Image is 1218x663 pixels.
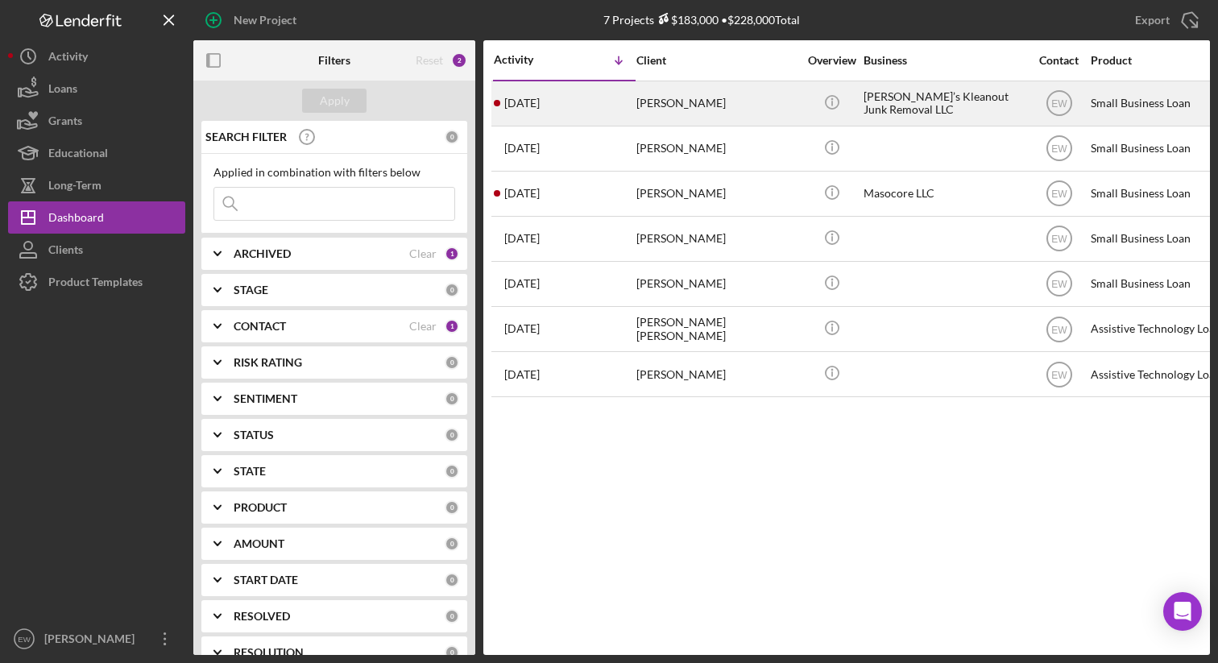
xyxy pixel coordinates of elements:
button: Export [1119,4,1210,36]
b: SEARCH FILTER [205,131,287,143]
div: Long-Term [48,169,101,205]
div: 1 [445,247,459,261]
b: START DATE [234,574,298,586]
div: Reset [416,54,443,67]
button: Long-Term [8,169,185,201]
div: Dashboard [48,201,104,238]
div: 0 [445,130,459,144]
time: 2025-09-23 17:05 [504,232,540,245]
div: Client [636,54,797,67]
time: 2025-09-24 19:57 [504,187,540,200]
div: 0 [445,428,459,442]
b: SENTIMENT [234,392,297,405]
text: EW [1051,98,1067,110]
div: [PERSON_NAME] [636,82,797,125]
div: Activity [48,40,88,77]
time: 2025-09-13 06:22 [504,322,540,335]
text: EW [1051,234,1067,245]
text: EW [1051,369,1067,380]
button: New Project [193,4,313,36]
b: RESOLUTION [234,646,304,659]
div: 0 [445,645,459,660]
b: STAGE [234,284,268,296]
button: Apply [302,89,367,113]
div: Loans [48,73,77,109]
button: Dashboard [8,201,185,234]
div: [PERSON_NAME] [636,127,797,170]
div: [PERSON_NAME] [636,263,797,305]
text: EW [1051,279,1067,290]
div: Contact [1029,54,1089,67]
div: Business [864,54,1025,67]
div: 0 [445,537,459,551]
div: Clear [409,320,437,333]
b: STATUS [234,429,274,441]
div: [PERSON_NAME] [40,623,145,659]
div: 0 [445,500,459,515]
div: [PERSON_NAME] [PERSON_NAME] [636,308,797,350]
div: 1 [445,319,459,334]
div: 2 [451,52,467,68]
b: ARCHIVED [234,247,291,260]
button: Clients [8,234,185,266]
div: $183,000 [654,13,719,27]
div: Open Intercom Messenger [1163,592,1202,631]
b: STATE [234,465,266,478]
div: [PERSON_NAME] [636,172,797,215]
div: Export [1135,4,1170,36]
div: 7 Projects • $228,000 Total [603,13,800,27]
div: 0 [445,392,459,406]
time: 2025-09-03 18:57 [504,368,540,381]
text: EW [18,635,31,644]
button: Grants [8,105,185,137]
time: 2025-09-27 00:55 [504,97,540,110]
text: EW [1051,324,1067,335]
div: Apply [320,89,350,113]
div: New Project [234,4,296,36]
b: Filters [318,54,350,67]
div: Product Templates [48,266,143,302]
div: Educational [48,137,108,173]
div: [PERSON_NAME] [636,353,797,396]
div: [PERSON_NAME] [636,218,797,260]
div: Overview [802,54,862,67]
div: 0 [445,464,459,479]
button: Loans [8,73,185,105]
b: CONTACT [234,320,286,333]
div: 0 [445,609,459,624]
button: EW[PERSON_NAME] [8,623,185,655]
div: Clear [409,247,437,260]
text: EW [1051,189,1067,200]
div: Masocore LLC [864,172,1025,215]
div: Applied in combination with filters below [213,166,455,179]
button: Educational [8,137,185,169]
div: 0 [445,573,459,587]
text: EW [1051,143,1067,155]
div: [PERSON_NAME]’s Kleanout Junk Removal LLC [864,82,1025,125]
b: RISK RATING [234,356,302,369]
b: RESOLVED [234,610,290,623]
div: Clients [48,234,83,270]
div: 0 [445,283,459,297]
div: Grants [48,105,82,141]
div: 0 [445,355,459,370]
time: 2025-09-22 20:57 [504,277,540,290]
div: Activity [494,53,565,66]
b: PRODUCT [234,501,287,514]
b: AMOUNT [234,537,284,550]
time: 2025-09-26 22:58 [504,142,540,155]
button: Activity [8,40,185,73]
button: Product Templates [8,266,185,298]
